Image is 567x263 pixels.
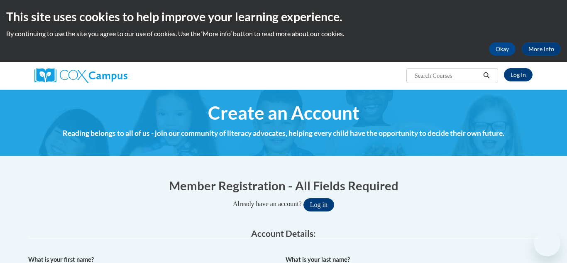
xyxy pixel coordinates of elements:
[6,29,561,38] p: By continuing to use the site you agree to our use of cookies. Use the ‘More info’ button to read...
[251,228,316,238] span: Account Details:
[480,71,493,81] button: Search
[303,198,334,211] button: Log in
[6,8,561,25] h2: This site uses cookies to help improve your learning experience.
[28,177,539,194] h1: Member Registration - All Fields Required
[522,42,561,56] a: More Info
[28,128,539,139] h4: Reading belongs to all of us - join our community of literacy advocates, helping every child have...
[233,200,302,207] span: Already have an account?
[534,230,560,256] iframe: Botón para iniciar la ventana de mensajería
[208,102,359,124] span: Create an Account
[34,68,127,83] img: Cox Campus
[504,68,533,81] a: Log In
[414,71,480,81] input: Search Courses
[489,42,516,56] button: Okay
